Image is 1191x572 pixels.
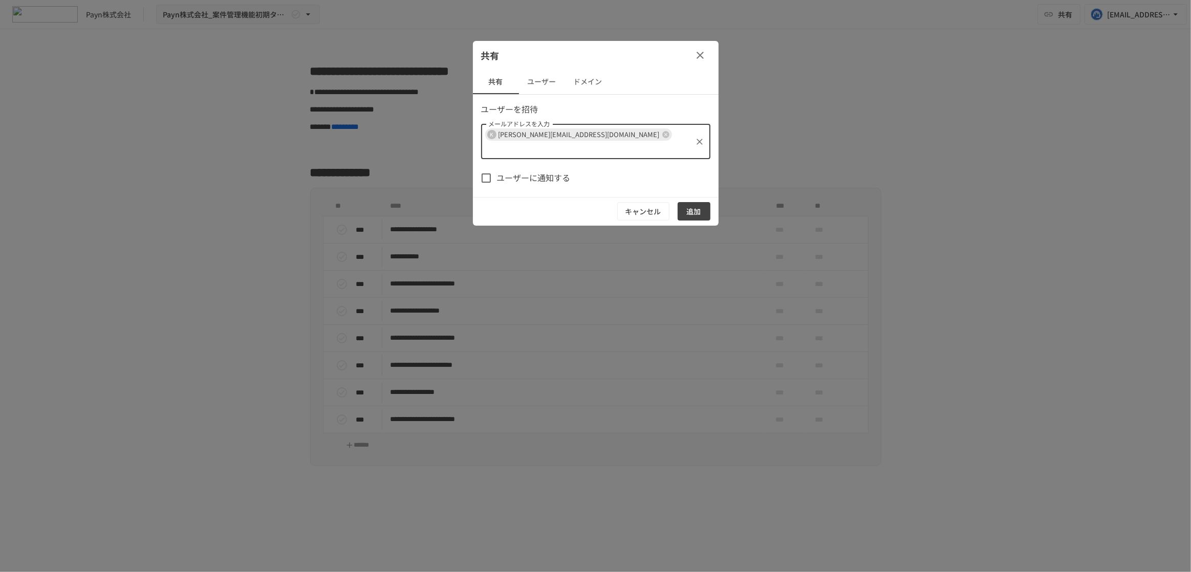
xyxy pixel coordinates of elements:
[488,120,550,128] label: メールアドレスを入力
[473,70,519,94] button: 共有
[481,103,710,116] p: ユーザーを招待
[678,202,710,221] button: 追加
[617,202,669,221] button: キャンセル
[494,128,664,140] span: [PERSON_NAME][EMAIL_ADDRESS][DOMAIN_NAME]
[565,70,611,94] button: ドメイン
[692,135,707,149] button: クリア
[485,128,672,141] div: K[PERSON_NAME][EMAIL_ADDRESS][DOMAIN_NAME]
[473,41,719,70] div: 共有
[497,171,571,185] span: ユーザーに通知する
[487,130,496,139] div: K
[519,70,565,94] button: ユーザー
